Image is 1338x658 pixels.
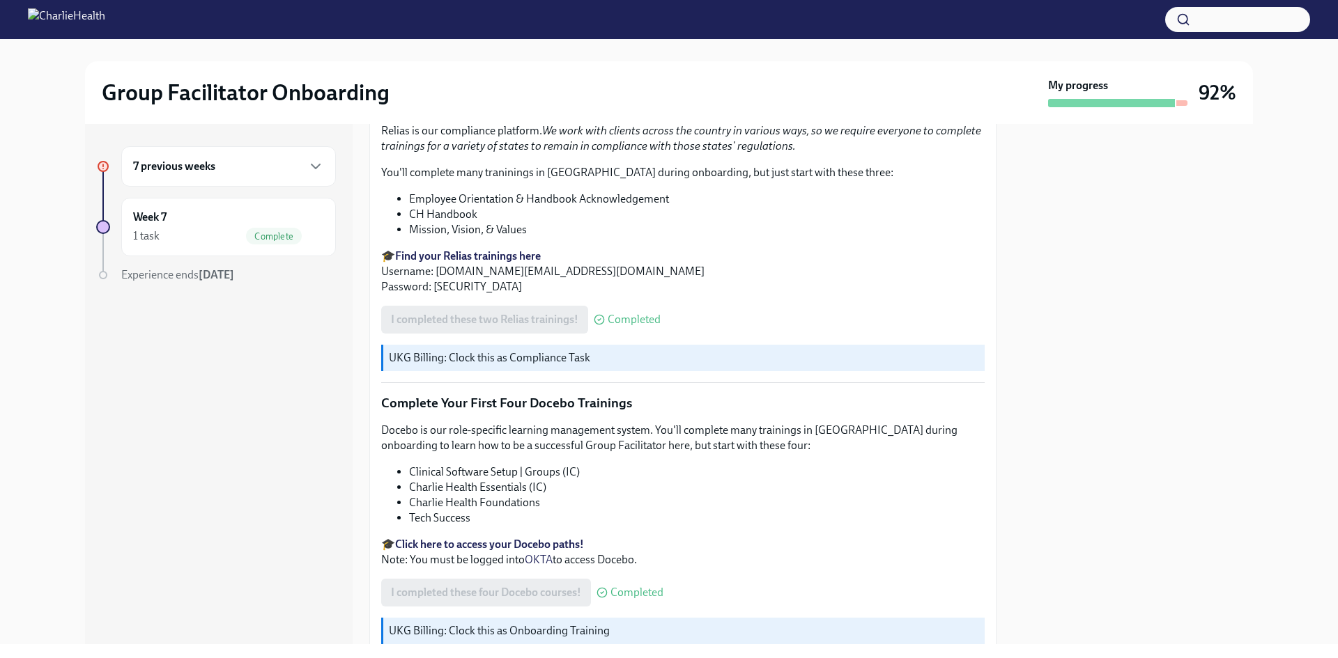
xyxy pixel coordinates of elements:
strong: My progress [1048,78,1108,93]
li: Charlie Health Foundations [409,495,985,510]
div: 1 task [133,228,160,244]
h6: 7 previous weeks [133,159,215,174]
p: Relias is our compliance platform. [381,123,985,154]
li: Employee Orientation & Handbook Acknowledgement [409,191,985,207]
h2: Group Facilitator Onboarding [102,79,390,107]
p: 🎓 Username: [DOMAIN_NAME][EMAIL_ADDRESS][DOMAIN_NAME] Password: [SECURITY_DATA] [381,249,985,295]
a: Find your Relias trainings here [395,249,541,263]
h3: 92% [1199,80,1236,105]
a: Week 71 taskComplete [96,198,336,256]
div: 7 previous weeks [121,146,336,187]
p: 🎓 Note: You must be logged into to access Docebo. [381,537,985,567]
span: Completed [610,587,663,598]
p: Docebo is our role-specific learning management system. You'll complete many trainings in [GEOGRA... [381,423,985,453]
p: UKG Billing: Clock this as Onboarding Training [389,623,979,639]
a: OKTA [525,553,553,566]
li: CH Handbook [409,207,985,222]
span: Complete [246,231,302,242]
li: Tech Success [409,510,985,526]
strong: [DATE] [199,268,234,281]
p: Complete Your First Four Docebo Trainings [381,394,985,412]
img: CharlieHealth [28,8,105,31]
a: Click here to access your Docebo paths! [395,538,584,551]
em: We work with clients across the country in various ways, so we require everyone to complete train... [381,124,981,152]
span: Completed [608,314,661,325]
p: You'll complete many traninings in [GEOGRAPHIC_DATA] during onboarding, but just start with these... [381,165,985,180]
span: Experience ends [121,268,234,281]
p: UKG Billing: Clock this as Compliance Task [389,350,979,366]
li: Charlie Health Essentials (IC) [409,480,985,495]
li: Clinical Software Setup | Groups (IC) [409,464,985,480]
h6: Week 7 [133,210,167,225]
li: Mission, Vision, & Values [409,222,985,237]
